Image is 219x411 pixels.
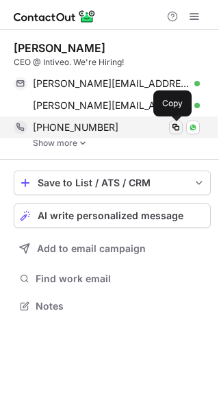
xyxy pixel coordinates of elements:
[38,210,183,221] span: AI write personalized message
[38,177,187,188] div: Save to List / ATS / CRM
[33,77,190,90] span: [PERSON_NAME][EMAIL_ADDRESS][DOMAIN_NAME]
[33,99,190,112] span: [PERSON_NAME][EMAIL_ADDRESS][PERSON_NAME][DOMAIN_NAME]
[14,297,211,316] button: Notes
[36,273,205,285] span: Find work email
[14,269,211,288] button: Find work email
[14,56,211,68] div: CEO @ Intiveo. We're Hiring!
[189,123,197,132] img: Whatsapp
[33,121,118,134] span: [PHONE_NUMBER]
[36,300,205,312] span: Notes
[14,236,211,261] button: Add to email campaign
[79,138,87,148] img: -
[14,8,96,25] img: ContactOut v5.3.10
[14,203,211,228] button: AI write personalized message
[14,171,211,195] button: save-profile-one-click
[33,138,211,148] a: Show more
[14,41,105,55] div: [PERSON_NAME]
[37,243,146,254] span: Add to email campaign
